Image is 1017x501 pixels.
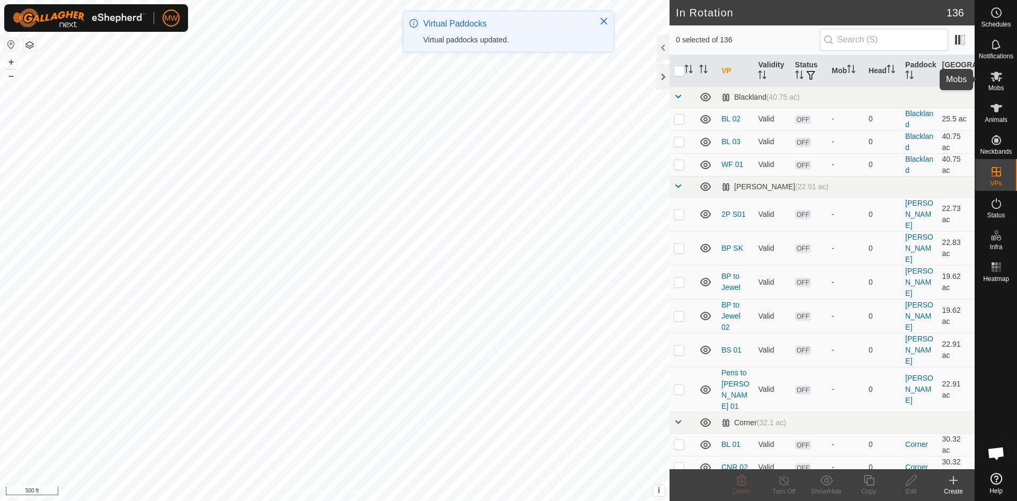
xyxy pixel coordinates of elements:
[832,345,860,356] div: -
[754,433,790,456] td: Valid
[721,210,746,218] a: 2P S01
[959,72,967,81] p-sorticon: Activate to sort
[721,368,750,410] a: Pens to [PERSON_NAME] 01
[754,367,790,412] td: Valid
[832,209,860,220] div: -
[754,108,790,130] td: Valid
[757,418,786,427] span: (32.1 ac)
[5,56,17,68] button: +
[864,333,901,367] td: 0
[721,440,741,449] a: BL 01
[989,244,1002,250] span: Infra
[938,197,975,231] td: 22.73 ac
[754,130,790,153] td: Valid
[795,441,811,450] span: OFF
[699,66,708,75] p-sorticon: Activate to sort
[981,21,1011,28] span: Schedules
[938,130,975,153] td: 40.75 ac
[795,312,811,321] span: OFF
[754,265,790,299] td: Valid
[864,265,901,299] td: 0
[938,231,975,265] td: 22.83 ac
[832,384,860,395] div: -
[864,456,901,479] td: 0
[763,487,805,496] div: Turn Off
[938,456,975,479] td: 30.32 ac
[905,72,914,81] p-sorticon: Activate to sort
[905,199,933,230] a: [PERSON_NAME]
[905,109,933,129] a: Blackland
[345,487,377,497] a: Contact Us
[938,333,975,367] td: 22.91 ac
[721,160,743,169] a: WF 01
[905,155,933,174] a: Blackland
[979,53,1013,59] span: Notifications
[684,66,693,75] p-sorticon: Activate to sort
[847,487,890,496] div: Copy
[754,55,790,87] th: Validity
[423,17,588,30] div: Virtual Paddocks
[987,212,1005,218] span: Status
[754,153,790,176] td: Valid
[754,333,790,367] td: Valid
[938,153,975,176] td: 40.75 ac
[832,159,860,170] div: -
[864,153,901,176] td: 0
[864,367,901,412] td: 0
[864,231,901,265] td: 0
[754,197,790,231] td: Valid
[887,66,895,75] p-sorticon: Activate to sort
[721,182,828,191] div: [PERSON_NAME]
[795,244,811,253] span: OFF
[795,278,811,287] span: OFF
[905,335,933,365] a: [PERSON_NAME]
[938,367,975,412] td: 22.91 ac
[905,132,933,152] a: Blackland
[754,231,790,265] td: Valid
[795,115,811,124] span: OFF
[754,456,790,479] td: Valid
[658,486,660,495] span: i
[795,463,811,472] span: OFF
[938,265,975,299] td: 19.62 ac
[820,29,948,51] input: Search (S)
[932,487,975,496] div: Create
[864,55,901,87] th: Head
[293,487,333,497] a: Privacy Policy
[947,5,964,21] span: 136
[832,462,860,473] div: -
[717,55,754,87] th: VP
[975,469,1017,498] a: Help
[733,488,751,495] span: Delete
[791,55,827,87] th: Status
[766,93,800,101] span: (40.75 ac)
[795,346,811,355] span: OFF
[938,55,975,87] th: [GEOGRAPHIC_DATA] Area
[864,433,901,456] td: 0
[901,55,938,87] th: Paddock
[795,182,828,191] span: (22.91 ac)
[864,299,901,333] td: 0
[805,487,847,496] div: Show/Hide
[721,463,748,471] a: CNR 02
[832,136,860,147] div: -
[721,115,741,123] a: BL 02
[905,267,933,297] a: [PERSON_NAME]
[23,39,36,51] button: Map Layers
[721,137,741,146] a: BL 03
[980,148,1012,155] span: Neckbands
[795,138,811,147] span: OFF
[938,108,975,130] td: 25.5 ac
[832,113,860,125] div: -
[832,439,860,450] div: -
[795,210,811,219] span: OFF
[5,69,17,82] button: –
[13,8,145,28] img: Gallagher Logo
[864,130,901,153] td: 0
[832,277,860,288] div: -
[864,197,901,231] td: 0
[980,437,1012,469] a: Open chat
[423,34,588,46] div: Virtual paddocks updated.
[938,299,975,333] td: 19.62 ac
[721,301,741,331] a: BP to Jewel 02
